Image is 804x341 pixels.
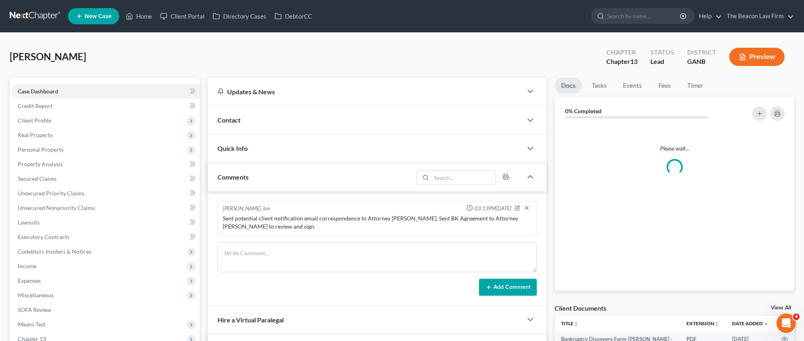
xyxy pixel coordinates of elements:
[18,321,46,328] span: Means Test
[18,146,64,153] span: Personal Property
[687,57,716,66] div: GANB
[681,78,710,93] a: Timer
[18,219,40,226] span: Lawsuits
[723,9,794,23] a: The Beacon Law Firm
[714,322,719,326] i: unfold_more
[18,306,51,313] span: SOFA Review
[565,108,601,114] strong: 0% Completed
[223,205,270,213] div: [PERSON_NAME] Jun
[630,57,637,65] span: 13
[209,9,270,23] a: Directory Cases
[156,9,209,23] a: Client Portal
[555,304,606,312] div: Client Documents
[18,190,84,197] span: Unsecured Priority Claims
[18,204,95,211] span: Unsecured Nonpriority Claims
[11,172,200,186] a: Secured Claims
[432,171,496,184] input: Search...
[650,48,674,57] div: Status
[18,117,51,124] span: Client Profile
[687,48,716,57] div: District
[11,230,200,244] a: Executory Contracts
[606,57,637,66] div: Chapter
[650,57,674,66] div: Lead
[18,102,53,109] span: Credit Report
[652,78,677,93] a: Fees
[11,84,200,99] a: Case Dashboard
[475,205,511,212] span: 03:13PM[DATE]
[764,322,768,326] i: expand_more
[479,279,537,296] button: Add Comment
[18,88,58,95] span: Case Dashboard
[555,78,582,93] a: Docs
[18,233,70,240] span: Executory Contracts
[729,48,785,66] button: Preview
[616,78,648,93] a: Events
[18,248,91,255] span: Codebtors Insiders & Notices
[122,9,156,23] a: Home
[771,305,791,311] a: View All
[11,157,200,172] a: Property Analysis
[18,292,54,299] span: Miscellaneous
[793,313,800,320] span: 4
[11,186,200,201] a: Unsecured Priority Claims
[18,175,57,182] span: Secured Claims
[585,78,613,93] a: Tasks
[732,320,768,326] a: Date Added expand_more
[11,201,200,215] a: Unsecured Nonpriority Claims
[18,161,63,167] span: Property Analysis
[10,51,86,62] span: [PERSON_NAME]
[11,215,200,230] a: Lawsuits
[695,9,722,23] a: Help
[606,48,637,57] div: Chapter
[11,99,200,113] a: Credit Report
[217,144,248,152] span: Quick Info
[561,144,788,152] p: Please wait...
[217,116,241,124] span: Contact
[270,9,316,23] a: DebtorCC
[574,322,578,326] i: unfold_more
[11,303,200,317] a: SOFA Review
[217,316,284,324] span: Hire a Virtual Paralegal
[84,13,112,19] span: New Case
[607,8,681,23] input: Search by name...
[18,277,41,284] span: Expenses
[686,320,719,326] a: Extensionunfold_more
[223,214,532,231] div: Sent potential client notification email correspondence to Attorney [PERSON_NAME]. Sent BK Agreem...
[18,131,53,138] span: Real Property
[561,320,578,326] a: Titleunfold_more
[777,313,796,333] iframe: Intercom live chat
[18,263,36,269] span: Income
[217,173,249,181] span: Comments
[217,87,513,96] div: Updates & News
